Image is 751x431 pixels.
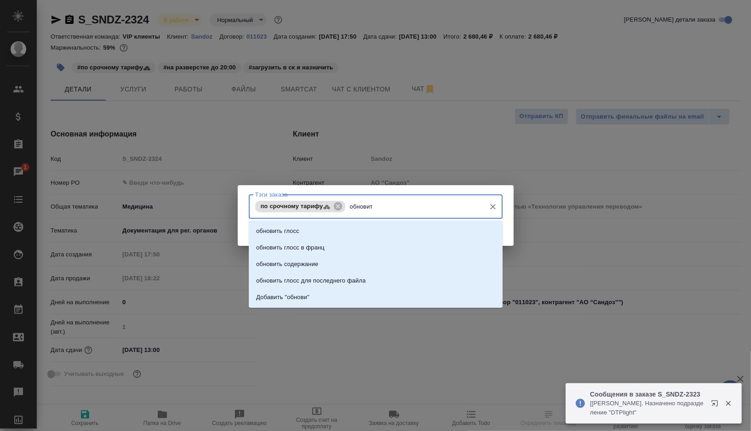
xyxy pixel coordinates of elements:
[256,260,318,269] p: обновить содержание
[256,227,299,236] p: обновить глосс
[705,394,728,416] button: Открыть в новой вкладке
[590,399,705,417] p: [[PERSON_NAME]. Назначено подразделение "DTPlight"
[256,276,366,285] p: обновить глосс для последнего файла
[256,243,325,252] p: обновить глосс в франц
[256,293,310,302] p: Добавить "обнови"
[719,399,738,408] button: Закрыть
[255,201,346,212] div: по срочному тарифу🚓
[487,200,499,213] button: Очистить
[590,390,705,399] p: Сообщения в заказе S_SNDZ-2323
[255,203,336,210] span: по срочному тарифу🚓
